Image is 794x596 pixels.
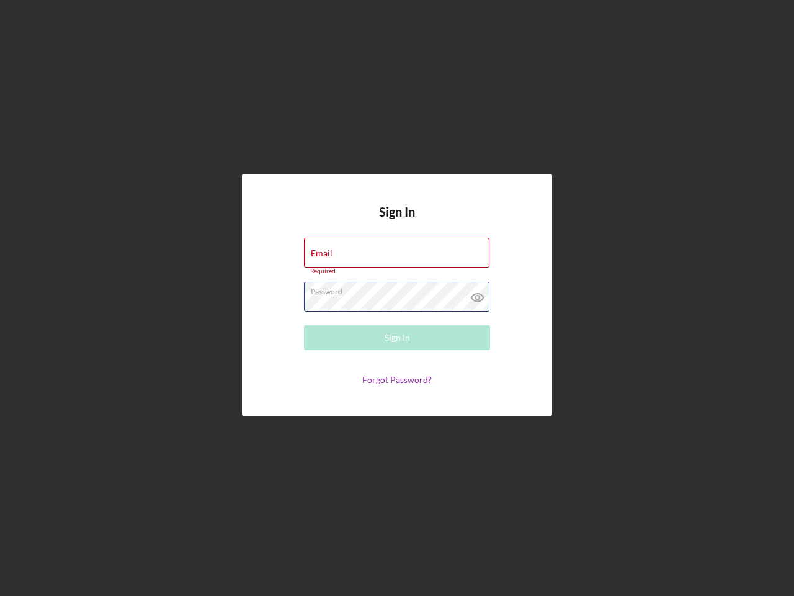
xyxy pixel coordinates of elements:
h4: Sign In [379,205,415,238]
div: Required [304,268,490,275]
div: Sign In [385,325,410,350]
label: Password [311,282,489,296]
a: Forgot Password? [362,374,432,385]
button: Sign In [304,325,490,350]
label: Email [311,248,332,258]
